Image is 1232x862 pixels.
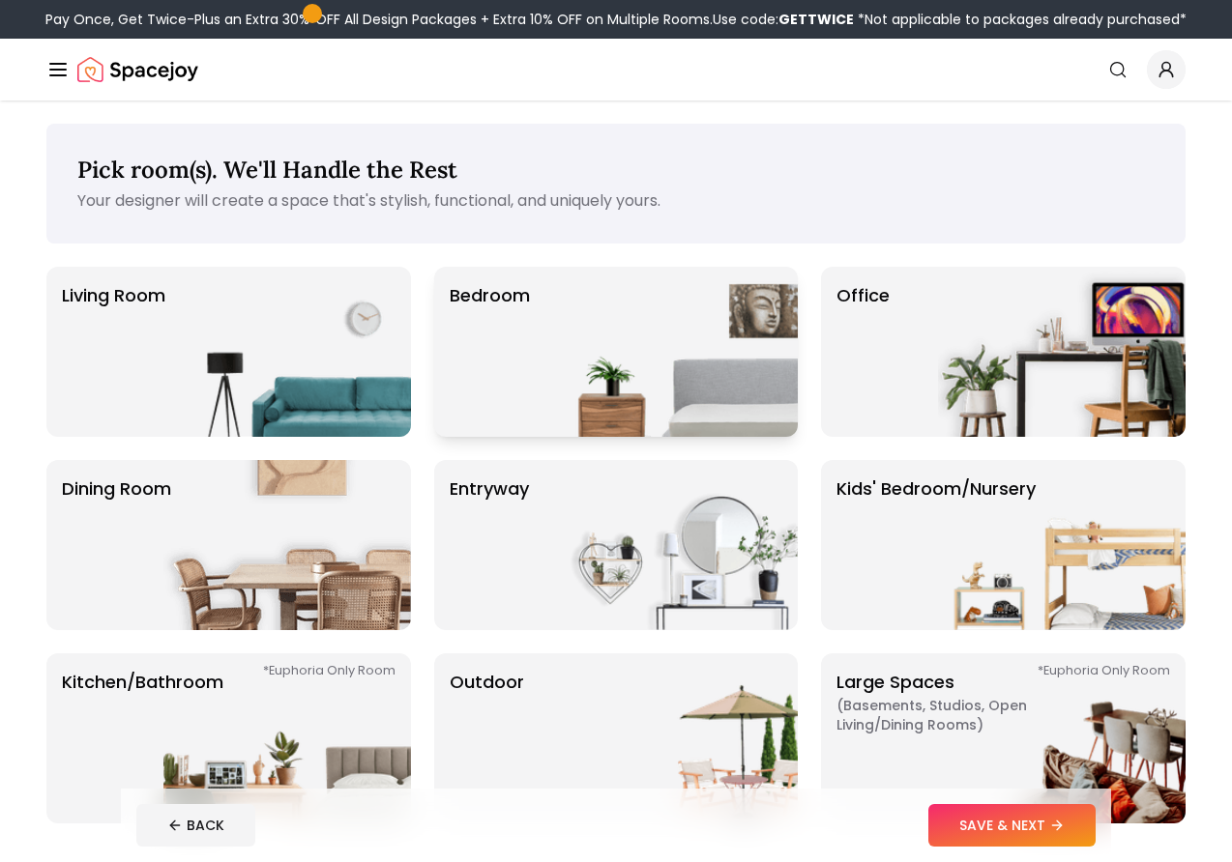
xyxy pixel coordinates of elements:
[450,475,529,615] p: entryway
[928,804,1096,847] button: SAVE & NEXT
[778,10,854,29] b: GETTWICE
[938,460,1186,630] img: Kids' Bedroom/Nursery
[62,475,171,615] p: Dining Room
[854,10,1187,29] span: *Not applicable to packages already purchased*
[46,39,1186,101] nav: Global
[163,653,411,823] img: Kitchen/Bathroom *Euphoria Only
[938,267,1186,437] img: Office
[836,696,1078,734] span: ( Basements, Studios, Open living/dining rooms )
[713,10,854,29] span: Use code:
[550,653,798,823] img: Outdoor
[836,475,1036,615] p: Kids' Bedroom/Nursery
[163,460,411,630] img: Dining Room
[550,460,798,630] img: entryway
[163,267,411,437] img: Living Room
[45,10,1187,29] div: Pay Once, Get Twice-Plus an Extra 30% OFF All Design Packages + Extra 10% OFF on Multiple Rooms.
[450,669,524,808] p: Outdoor
[136,804,255,847] button: BACK
[62,282,165,421] p: Living Room
[450,282,530,421] p: Bedroom
[77,50,198,89] img: Spacejoy Logo
[62,669,223,808] p: Kitchen/Bathroom
[836,669,1078,808] p: Large Spaces
[77,155,457,185] span: Pick room(s). We'll Handle the Rest
[938,653,1186,823] img: Large Spaces *Euphoria Only
[836,282,890,421] p: Office
[550,267,798,437] img: Bedroom
[77,189,1155,213] p: Your designer will create a space that's stylish, functional, and uniquely yours.
[77,50,198,89] a: Spacejoy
